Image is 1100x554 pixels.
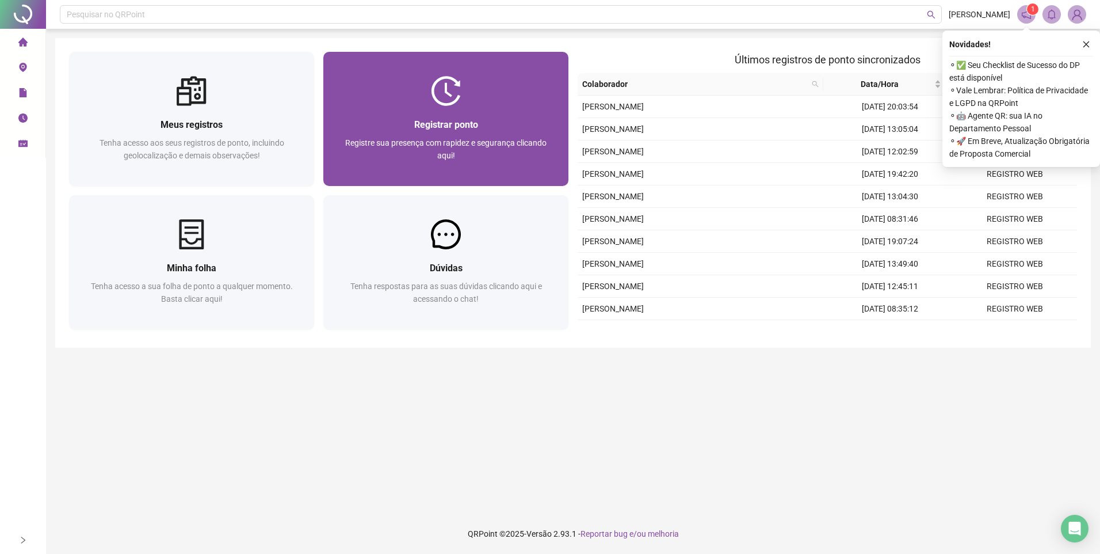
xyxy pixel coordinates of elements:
[430,263,463,274] span: Dúvidas
[18,58,28,81] span: environment
[582,304,644,313] span: [PERSON_NAME]
[46,514,1100,554] footer: QRPoint © 2025 - 2.93.1 -
[809,75,821,93] span: search
[19,536,27,544] span: right
[827,320,952,343] td: [DATE] 19:34:54
[927,10,935,19] span: search
[1021,9,1032,20] span: notification
[952,298,1077,320] td: REGISTRO WEB
[1031,5,1035,13] span: 1
[582,214,644,223] span: [PERSON_NAME]
[414,119,478,130] span: Registrar ponto
[812,81,819,88] span: search
[827,185,952,208] td: [DATE] 13:04:30
[526,529,552,538] span: Versão
[18,83,28,106] span: file
[949,38,991,51] span: Novidades !
[18,108,28,131] span: clock-circle
[827,96,952,118] td: [DATE] 20:03:54
[735,54,921,66] span: Últimos registros de ponto sincronizados
[91,282,293,303] span: Tenha acesso a sua folha de ponto a qualquer momento. Basta clicar aqui!
[827,275,952,298] td: [DATE] 12:45:11
[827,253,952,275] td: [DATE] 13:49:40
[1046,9,1057,20] span: bell
[952,185,1077,208] td: REGISTRO WEB
[823,73,946,96] th: Data/Hora
[827,118,952,141] td: [DATE] 13:05:04
[1068,6,1086,23] img: 89053
[582,124,644,134] span: [PERSON_NAME]
[827,163,952,185] td: [DATE] 19:42:20
[949,109,1093,135] span: ⚬ 🤖 Agente QR: sua IA no Departamento Pessoal
[952,208,1077,230] td: REGISTRO WEB
[828,78,932,90] span: Data/Hora
[949,59,1093,84] span: ⚬ ✅ Seu Checklist de Sucesso do DP está disponível
[952,163,1077,185] td: REGISTRO WEB
[582,102,644,111] span: [PERSON_NAME]
[345,138,547,160] span: Registre sua presença com rapidez e segurança clicando aqui!
[827,208,952,230] td: [DATE] 08:31:46
[1027,3,1038,15] sup: 1
[580,529,679,538] span: Reportar bug e/ou melhoria
[161,119,223,130] span: Meus registros
[582,282,644,291] span: [PERSON_NAME]
[69,195,314,329] a: Minha folhaTenha acesso a sua folha de ponto a qualquer momento. Basta clicar aqui!
[582,259,644,268] span: [PERSON_NAME]
[100,138,284,160] span: Tenha acesso aos seus registros de ponto, incluindo geolocalização e demais observações!
[1082,40,1090,48] span: close
[952,253,1077,275] td: REGISTRO WEB
[582,147,644,156] span: [PERSON_NAME]
[167,263,216,274] span: Minha folha
[323,52,568,186] a: Registrar pontoRegistre sua presença com rapidez e segurança clicando aqui!
[582,237,644,246] span: [PERSON_NAME]
[952,320,1077,343] td: REGISTRO WEB
[69,52,314,186] a: Meus registrosTenha acesso aos seus registros de ponto, incluindo geolocalização e demais observa...
[1061,515,1088,542] div: Open Intercom Messenger
[582,169,644,179] span: [PERSON_NAME]
[952,275,1077,298] td: REGISTRO WEB
[323,195,568,329] a: DúvidasTenha respostas para as suas dúvidas clicando aqui e acessando o chat!
[18,32,28,55] span: home
[949,8,1010,21] span: [PERSON_NAME]
[949,84,1093,109] span: ⚬ Vale Lembrar: Política de Privacidade e LGPD na QRPoint
[827,298,952,320] td: [DATE] 08:35:12
[952,230,1077,253] td: REGISTRO WEB
[582,78,807,90] span: Colaborador
[18,134,28,157] span: schedule
[827,230,952,253] td: [DATE] 19:07:24
[827,141,952,163] td: [DATE] 12:02:59
[582,192,644,201] span: [PERSON_NAME]
[949,135,1093,160] span: ⚬ 🚀 Em Breve, Atualização Obrigatória de Proposta Comercial
[350,282,542,303] span: Tenha respostas para as suas dúvidas clicando aqui e acessando o chat!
